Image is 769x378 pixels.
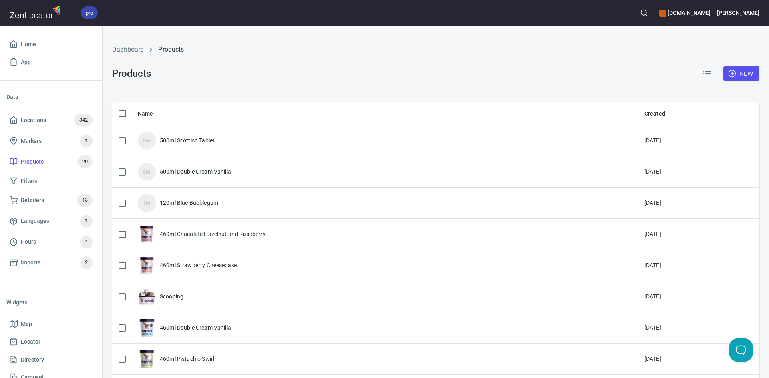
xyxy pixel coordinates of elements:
[21,176,37,186] span: Filters
[77,196,93,205] span: 13
[6,35,96,53] a: Home
[644,199,661,207] div: [DATE]
[131,102,638,125] th: Name
[644,136,661,144] div: [DATE]
[635,4,653,22] button: Search
[112,68,151,79] h3: Products
[21,115,46,125] span: Locations
[717,8,759,17] h6: [PERSON_NAME]
[6,110,96,130] a: Locations342
[638,102,759,125] th: Created
[74,116,93,125] span: 342
[698,64,717,83] button: Reorder
[6,293,96,312] li: Widgets
[6,87,96,106] li: Data
[644,168,661,176] div: [DATE]
[6,351,96,369] a: Directory
[80,216,93,226] span: 1
[112,46,144,53] a: Dashboard
[644,355,661,363] div: [DATE]
[80,258,93,267] span: 2
[6,315,96,333] a: Map
[6,172,96,190] a: Filters
[659,10,666,17] button: color-CE600E
[80,237,93,246] span: 4
[730,69,753,79] span: New
[6,53,96,71] a: App
[160,355,214,363] div: 460ml Pistachio Swirl
[10,3,63,20] img: zenlocator
[729,338,753,362] iframe: Help Scout Beacon - Open
[112,45,759,54] nav: breadcrumb
[21,319,32,329] span: Map
[138,194,156,212] div: 1M
[717,4,759,22] button: [PERSON_NAME]
[81,6,98,19] div: pro
[160,292,183,300] div: Scooping
[21,258,40,268] span: Imports
[160,324,231,332] div: 460ml Double Cream Vanilla
[21,57,31,67] span: App
[21,337,40,347] span: Locator
[723,66,759,81] button: New
[644,230,661,238] div: [DATE]
[138,163,156,181] div: 5M
[6,130,96,151] a: Markers1
[21,355,44,365] span: Directory
[160,261,237,269] div: 460ml Strawberry Cheesecake
[6,252,96,273] a: Imports2
[160,230,266,238] div: 460ml Chocolate Hazelnut and Raspberry
[160,136,215,144] div: 500ml Scottish Tablet
[77,157,93,166] span: 20
[644,324,661,332] div: [DATE]
[6,232,96,252] a: Hours4
[6,151,96,172] a: Products20
[21,216,49,226] span: Languages
[81,9,98,17] span: pro
[138,132,156,150] div: 5M
[21,237,36,247] span: Hours
[6,190,96,211] a: Retailers13
[6,333,96,351] a: Locator
[6,211,96,232] a: Languages1
[644,261,661,269] div: [DATE]
[21,39,36,49] span: Home
[659,8,710,17] h6: [DOMAIN_NAME]
[160,168,231,176] div: 500ml Double Cream Vanilla
[80,136,93,146] span: 1
[644,292,661,300] div: [DATE]
[160,199,218,207] div: 120ml Blue Bubblegum
[21,136,42,146] span: Markers
[158,46,184,53] a: Products
[21,195,44,205] span: Retailers
[21,157,44,167] span: Products
[659,4,710,22] div: Manage your apps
